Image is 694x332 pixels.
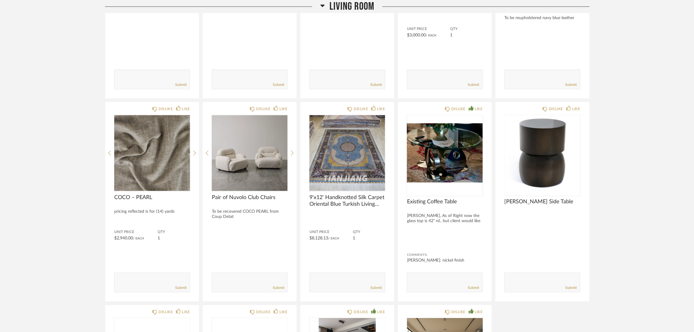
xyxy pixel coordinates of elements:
[377,309,385,315] div: LIKE
[505,198,580,205] span: [PERSON_NAME] Side Table
[505,15,580,21] div: To be reupholstered navy blue leather
[407,213,483,229] div: [PERSON_NAME], As of Right now the glass top is 42" rd.. but client would like 60" ...
[407,115,483,191] div: 0
[175,285,187,290] a: Submit
[182,106,190,112] div: LIKE
[377,106,385,112] div: LIKE
[114,236,133,240] span: $2,940.00
[549,106,563,112] div: DISLIKE
[451,309,465,315] div: DISLIKE
[309,236,328,240] span: $8,128.13
[158,230,190,235] span: QTY
[566,285,577,290] a: Submit
[309,194,385,208] span: 9'x12' Handknotted Silk Carpet Oriental Blue Turkish Living Room Rug Z683A
[212,209,288,219] div: To be recovered COCO PEARL from Coup Detat
[158,236,160,240] span: 1
[309,115,385,191] img: undefined
[212,194,288,201] span: Pair of Nuvolo Club Chairs
[133,237,144,240] span: / Each
[212,115,288,191] img: undefined
[450,33,453,37] span: 1
[256,106,270,112] div: DISLIKE
[273,285,284,290] a: Submit
[354,106,368,112] div: DISLIKE
[114,194,190,201] span: COCO – PEARL
[407,198,483,205] span: Existing Coffee Table
[256,309,270,315] div: DISLIKE
[572,106,580,112] div: LIKE
[353,230,385,235] span: QTY
[175,82,187,87] a: Submit
[475,106,483,112] div: LIKE
[468,82,479,87] a: Submit
[407,33,426,37] span: $3,000.00
[273,82,284,87] a: Submit
[114,209,190,214] div: pricing reflected is for (14) yards
[451,106,465,112] div: DISLIKE
[450,27,483,32] span: QTY
[407,257,483,263] div: [PERSON_NAME]: nickel finish
[468,285,479,290] a: Submit
[114,230,158,235] span: Unit Price
[475,309,483,315] div: LIKE
[309,230,353,235] span: Unit Price
[407,115,483,191] img: undefined
[426,34,437,37] span: / Each
[505,115,580,191] img: undefined
[407,27,450,32] span: Unit Price
[370,82,382,87] a: Submit
[353,236,355,240] span: 1
[114,115,190,191] img: undefined
[407,252,483,258] div: Comments:
[280,106,288,112] div: LIKE
[280,309,288,315] div: LIKE
[354,309,368,315] div: DISLIKE
[328,237,339,240] span: / Each
[566,82,577,87] a: Submit
[182,309,190,315] div: LIKE
[158,106,173,112] div: DISLIKE
[505,115,580,191] div: 0
[370,285,382,290] a: Submit
[158,309,173,315] div: DISLIKE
